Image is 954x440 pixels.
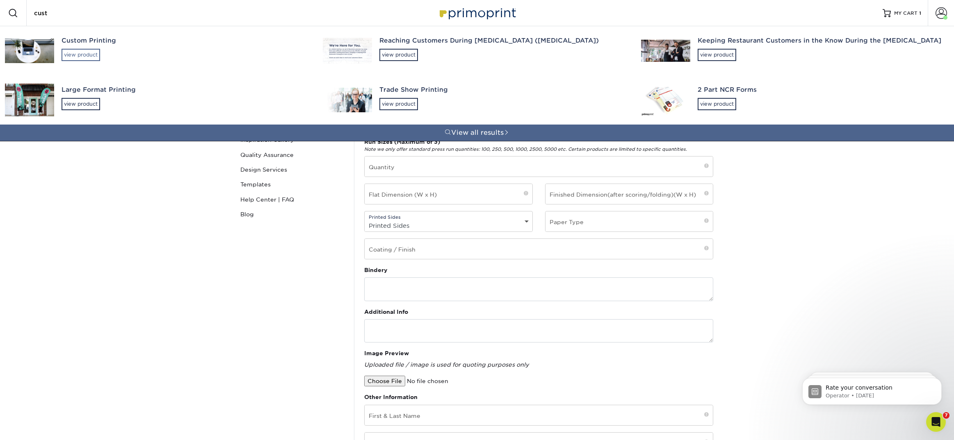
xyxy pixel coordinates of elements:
a: 2 Part NCR Formsview product [636,75,954,125]
iframe: Intercom notifications message [790,361,954,418]
strong: Run Sizes (Maximum of 3) [364,138,440,145]
input: SEARCH PRODUCTS..... [33,8,113,18]
img: Large Format Printing [5,84,54,116]
span: 1 [919,10,921,16]
a: Trade Show Printingview product [318,75,636,125]
div: view product [698,49,736,61]
div: Large Format Printing [62,85,308,95]
strong: Bindery [364,267,388,273]
div: view product [62,98,100,110]
img: Reaching Customers During Coronavirus (COVID-19) [323,38,372,64]
em: Note we only offer standard press run quantities: 100, 250, 500, 1000, 2500, 5000 etc. Certain pr... [364,147,687,152]
a: Design Services [237,162,348,177]
a: Keeping Restaurant Customers in the Know During the [MEDICAL_DATA]view product [636,26,954,75]
a: Quality Assurance [237,147,348,162]
img: Primoprint [436,4,518,22]
div: Keeping Restaurant Customers in the Know During the [MEDICAL_DATA] [698,36,944,45]
iframe: Intercom live chat [926,412,946,432]
img: 2 Part NCR Forms [641,84,690,116]
a: Help Center | FAQ [237,192,348,207]
div: view product [379,49,418,61]
em: Uploaded file / image is used for quoting purposes only [364,361,529,368]
strong: Other Information [364,394,418,400]
span: 7 [943,412,949,419]
div: view product [698,98,736,110]
a: Reaching Customers During [MEDICAL_DATA] ([MEDICAL_DATA])view product [318,26,636,75]
a: Blog [237,207,348,222]
img: Custom Printing [5,39,54,63]
img: Trade Show Printing [323,88,372,112]
span: MY CART [894,10,917,17]
strong: Additional Info [364,308,408,315]
div: Reaching Customers During [MEDICAL_DATA] ([MEDICAL_DATA]) [379,36,626,45]
div: 2 Part NCR Forms [698,85,944,95]
a: Templates [237,177,348,192]
div: view product [379,98,418,110]
iframe: Google Customer Reviews [2,415,70,437]
div: Trade Show Printing [379,85,626,95]
strong: Image Preview [364,350,409,356]
img: Keeping Restaurant Customers in the Know During the COVID-19 [641,40,690,62]
div: Custom Printing [62,36,308,45]
div: view product [62,49,100,61]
